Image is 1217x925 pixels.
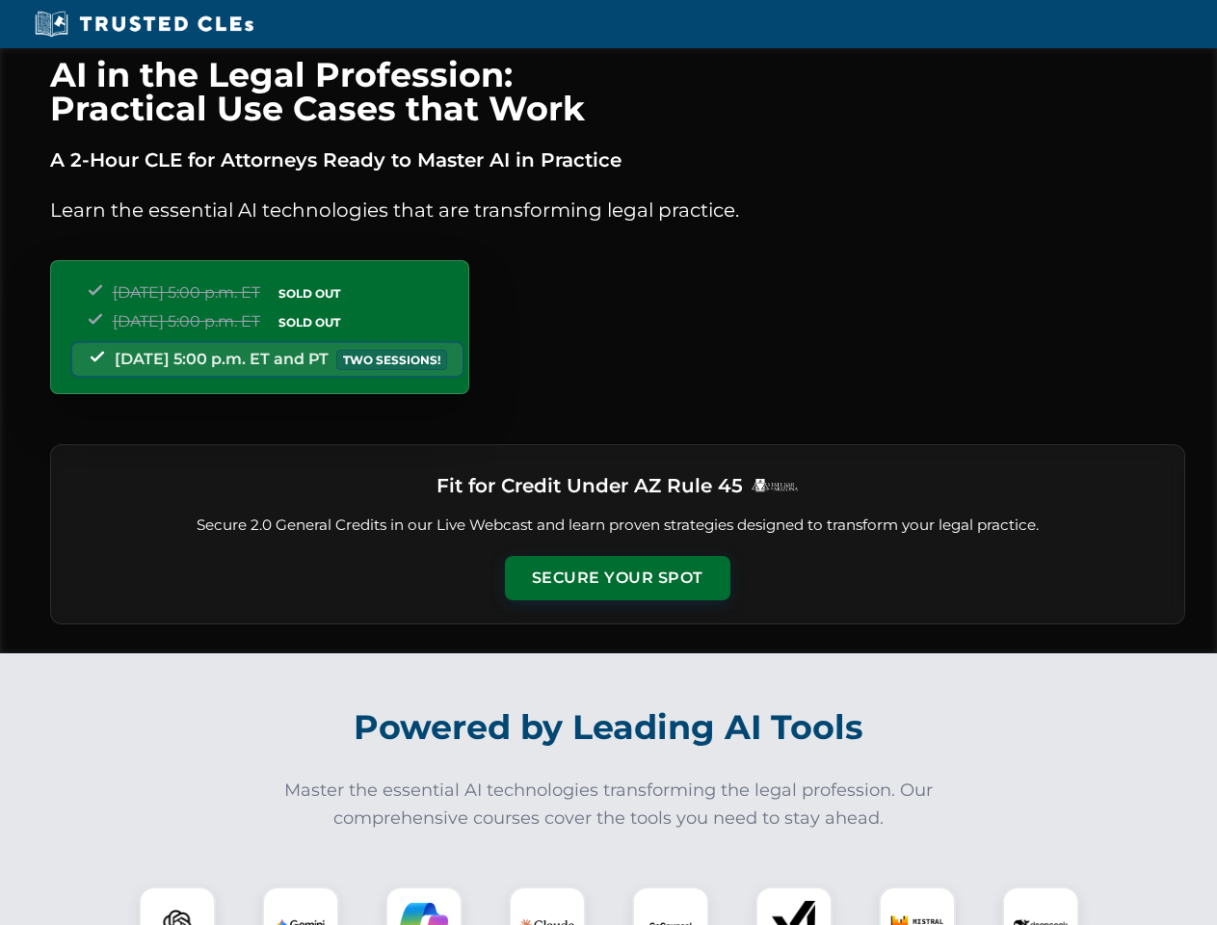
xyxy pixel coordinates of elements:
[437,468,743,503] h3: Fit for Credit Under AZ Rule 45
[50,58,1185,125] h1: AI in the Legal Profession: Practical Use Cases that Work
[272,777,946,832] p: Master the essential AI technologies transforming the legal profession. Our comprehensive courses...
[272,283,347,304] span: SOLD OUT
[113,283,260,302] span: [DATE] 5:00 p.m. ET
[505,556,730,600] button: Secure Your Spot
[50,195,1185,225] p: Learn the essential AI technologies that are transforming legal practice.
[113,312,260,330] span: [DATE] 5:00 p.m. ET
[29,10,259,39] img: Trusted CLEs
[272,312,347,332] span: SOLD OUT
[74,515,1161,537] p: Secure 2.0 General Credits in our Live Webcast and learn proven strategies designed to transform ...
[751,478,799,492] img: Logo
[50,145,1185,175] p: A 2-Hour CLE for Attorneys Ready to Master AI in Practice
[75,694,1143,761] h2: Powered by Leading AI Tools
